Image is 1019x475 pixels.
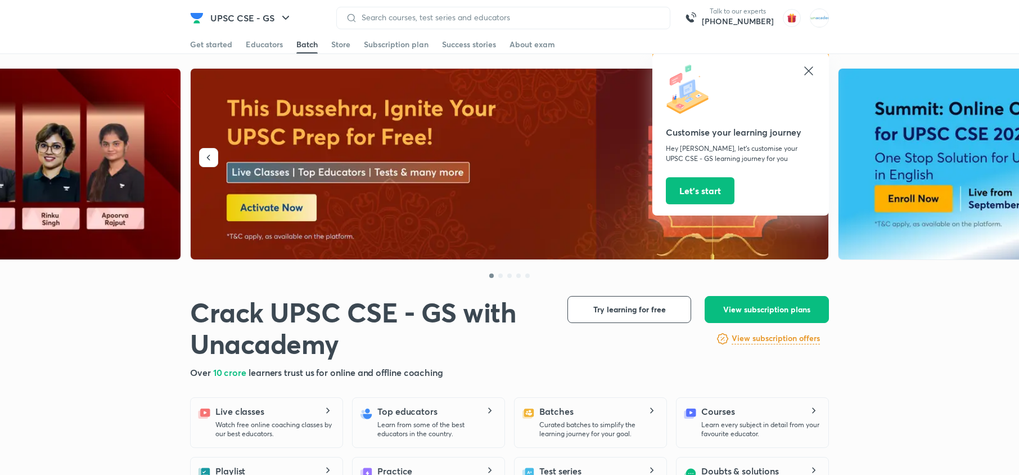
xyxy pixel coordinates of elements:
img: icon [666,64,716,115]
a: Get started [190,35,232,53]
a: View subscription offers [732,332,820,346]
p: Curated batches to simplify the learning journey for your goal. [539,420,657,438]
div: Success stories [442,39,496,50]
img: call-us [679,7,702,29]
img: MOHAMMED SHOAIB [810,8,829,28]
h5: Customise your learning journey [666,126,815,139]
input: Search courses, test series and educators [357,13,661,22]
div: Subscription plan [364,39,429,50]
button: Try learning for free [567,296,691,323]
p: Learn from some of the best educators in the country. [377,420,495,438]
button: View subscription plans [705,296,829,323]
img: Company Logo [190,11,204,25]
h5: Live classes [215,405,264,418]
a: Success stories [442,35,496,53]
a: Store [331,35,350,53]
p: Learn every subject in detail from your favourite educator. [701,420,819,438]
button: Let’s start [666,177,734,204]
span: Try learning for free [593,304,666,315]
span: Over [190,366,213,378]
div: Get started [190,39,232,50]
p: Watch free online coaching classes by our best educators. [215,420,333,438]
a: [PHONE_NUMBER] [702,16,774,27]
div: Store [331,39,350,50]
a: About exam [510,35,555,53]
a: Subscription plan [364,35,429,53]
div: About exam [510,39,555,50]
p: Talk to our experts [702,7,774,16]
h5: Batches [539,405,573,418]
span: learners trust us for online and offline coaching [249,366,443,378]
img: avatar [783,9,801,27]
h5: Top educators [377,405,438,418]
h5: Courses [701,405,734,418]
a: Batch [296,35,318,53]
a: Educators [246,35,283,53]
span: 10 crore [213,366,249,378]
div: Educators [246,39,283,50]
h1: Crack UPSC CSE - GS with Unacademy [190,296,549,359]
span: View subscription plans [723,304,810,315]
h6: View subscription offers [732,333,820,344]
p: Hey [PERSON_NAME], let’s customise your UPSC CSE - GS learning journey for you [666,144,815,164]
div: Batch [296,39,318,50]
button: UPSC CSE - GS [204,7,299,29]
